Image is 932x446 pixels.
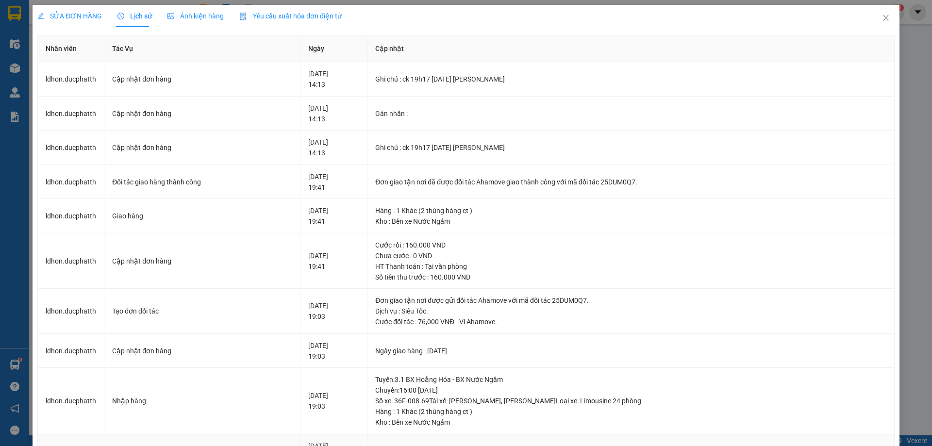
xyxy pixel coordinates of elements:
[308,68,359,90] div: [DATE] 14:13
[375,306,886,316] div: Dịch vụ : Siêu Tốc.
[112,211,292,221] div: Giao hàng
[300,35,367,62] th: Ngày
[882,14,890,22] span: close
[375,108,886,119] div: Gán nhãn :
[375,240,886,250] div: Cước rồi : 160.000 VND
[375,261,886,272] div: HT Thanh toán : Tại văn phòng
[112,108,292,119] div: Cập nhật đơn hàng
[112,396,292,406] div: Nhập hàng
[308,171,359,193] div: [DATE] 19:41
[375,250,886,261] div: Chưa cước : 0 VND
[308,390,359,412] div: [DATE] 19:03
[117,12,152,20] span: Lịch sử
[375,374,886,406] div: Tuyến : 3.1 BX Hoằng Hóa - BX Nước Ngầm Chuyến: 16:00 [DATE] Số xe: 36F-008.69 Tài xế: [PERSON_NA...
[375,272,886,282] div: Số tiền thu trước : 160.000 VND
[38,131,104,165] td: ldhon.ducphatth
[375,74,886,84] div: Ghi chú : ck 19h17 [DATE] [PERSON_NAME]
[38,199,104,233] td: ldhon.ducphatth
[375,316,886,327] div: Cước đối tác : 76,000 VNĐ - Ví Ahamove.
[112,256,292,266] div: Cập nhật đơn hàng
[112,306,292,316] div: Tạo đơn đối tác
[38,165,104,199] td: ldhon.ducphatth
[375,142,886,153] div: Ghi chú : ck 19h17 [DATE] [PERSON_NAME]
[308,103,359,124] div: [DATE] 14:13
[367,35,895,62] th: Cập nhật
[375,406,886,417] div: Hàng : 1 Khác (2 thùng hàng ct )
[117,13,124,19] span: clock-circle
[167,12,224,20] span: Ảnh kiện hàng
[38,62,104,97] td: ldhon.ducphatth
[38,334,104,368] td: ldhon.ducphatth
[112,142,292,153] div: Cập nhật đơn hàng
[375,295,886,306] div: Đơn giao tận nơi được gửi đối tác Ahamove với mã đối tác 25DUM0Q7.
[104,35,300,62] th: Tác Vụ
[308,340,359,362] div: [DATE] 19:03
[38,35,104,62] th: Nhân viên
[872,5,899,32] button: Close
[167,13,174,19] span: picture
[375,417,886,428] div: Kho : Bến xe Nước Ngầm
[112,177,292,187] div: Đối tác giao hàng thành công
[375,205,886,216] div: Hàng : 1 Khác (2 thùng hàng ct )
[38,233,104,289] td: ldhon.ducphatth
[239,13,247,20] img: icon
[38,289,104,334] td: ldhon.ducphatth
[37,12,102,20] span: SỬA ĐƠN HÀNG
[375,346,886,356] div: Ngày giao hàng : [DATE]
[308,205,359,227] div: [DATE] 19:41
[112,74,292,84] div: Cập nhật đơn hàng
[37,13,44,19] span: edit
[375,177,886,187] div: Đơn giao tận nơi đã được đối tác Ahamove giao thành công với mã đối tác 25DUM0Q7.
[239,12,342,20] span: Yêu cầu xuất hóa đơn điện tử
[308,250,359,272] div: [DATE] 19:41
[375,216,886,227] div: Kho : Bến xe Nước Ngầm
[308,137,359,158] div: [DATE] 14:13
[38,97,104,131] td: ldhon.ducphatth
[38,368,104,434] td: ldhon.ducphatth
[112,346,292,356] div: Cập nhật đơn hàng
[308,300,359,322] div: [DATE] 19:03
